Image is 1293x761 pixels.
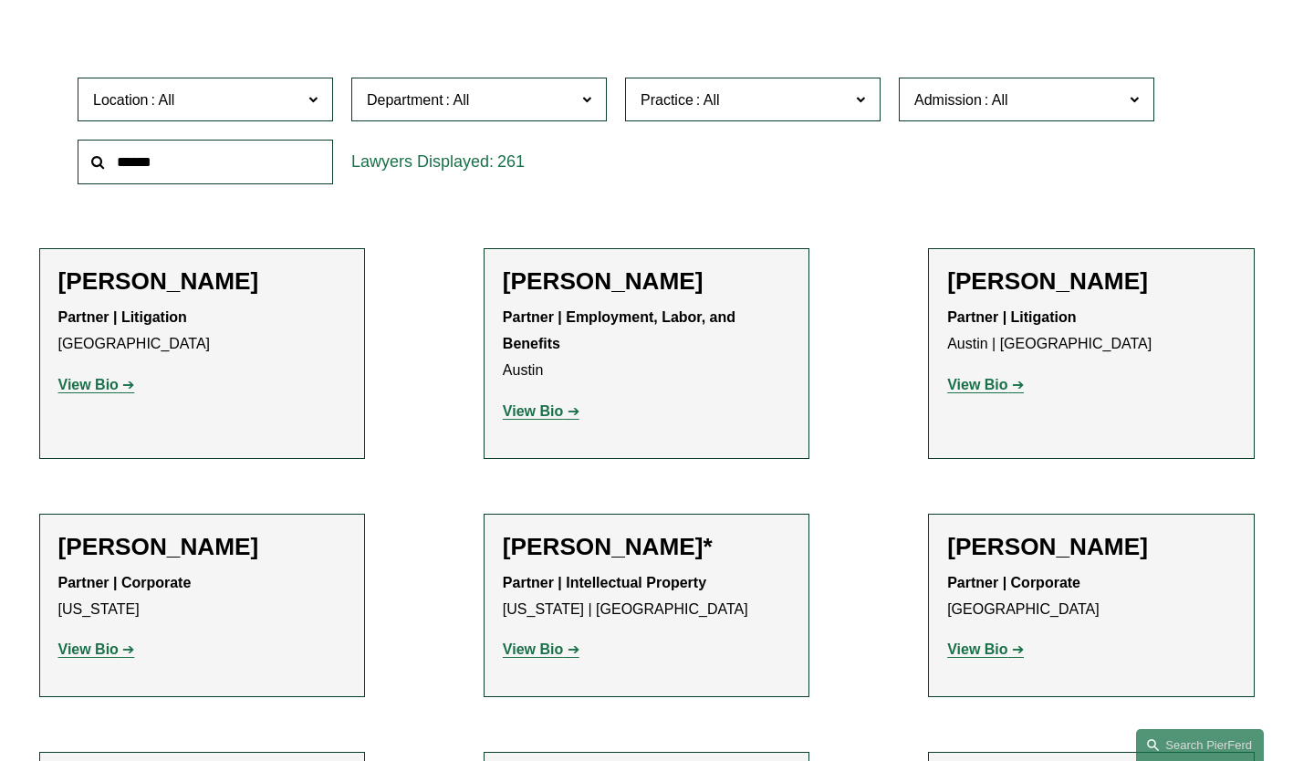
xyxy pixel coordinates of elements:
h2: [PERSON_NAME] [58,267,346,297]
span: Practice [641,92,693,108]
span: Location [93,92,149,108]
a: View Bio [58,377,135,392]
strong: View Bio [58,377,119,392]
strong: Partner | Employment, Labor, and Benefits [503,309,740,351]
p: Austin | [GEOGRAPHIC_DATA] [947,305,1235,358]
h2: [PERSON_NAME]* [503,533,790,562]
strong: View Bio [503,641,563,657]
strong: View Bio [947,641,1007,657]
span: Admission [914,92,982,108]
p: [GEOGRAPHIC_DATA] [58,305,346,358]
span: 261 [497,152,525,171]
p: [US_STATE] | [GEOGRAPHIC_DATA] [503,570,790,623]
span: Department [367,92,443,108]
strong: Partner | Litigation [58,309,187,325]
h2: [PERSON_NAME] [58,533,346,562]
strong: Partner | Intellectual Property [503,575,706,590]
a: View Bio [947,377,1024,392]
strong: Partner | Corporate [58,575,192,590]
strong: View Bio [503,403,563,419]
a: Search this site [1136,729,1264,761]
strong: Partner | Corporate [947,575,1080,590]
a: View Bio [503,403,579,419]
h2: [PERSON_NAME] [503,267,790,297]
a: View Bio [947,641,1024,657]
strong: View Bio [58,641,119,657]
p: [US_STATE] [58,570,346,623]
h2: [PERSON_NAME] [947,533,1235,562]
strong: View Bio [947,377,1007,392]
a: View Bio [503,641,579,657]
p: [GEOGRAPHIC_DATA] [947,570,1235,623]
h2: [PERSON_NAME] [947,267,1235,297]
strong: Partner | Litigation [947,309,1076,325]
p: Austin [503,305,790,383]
a: View Bio [58,641,135,657]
